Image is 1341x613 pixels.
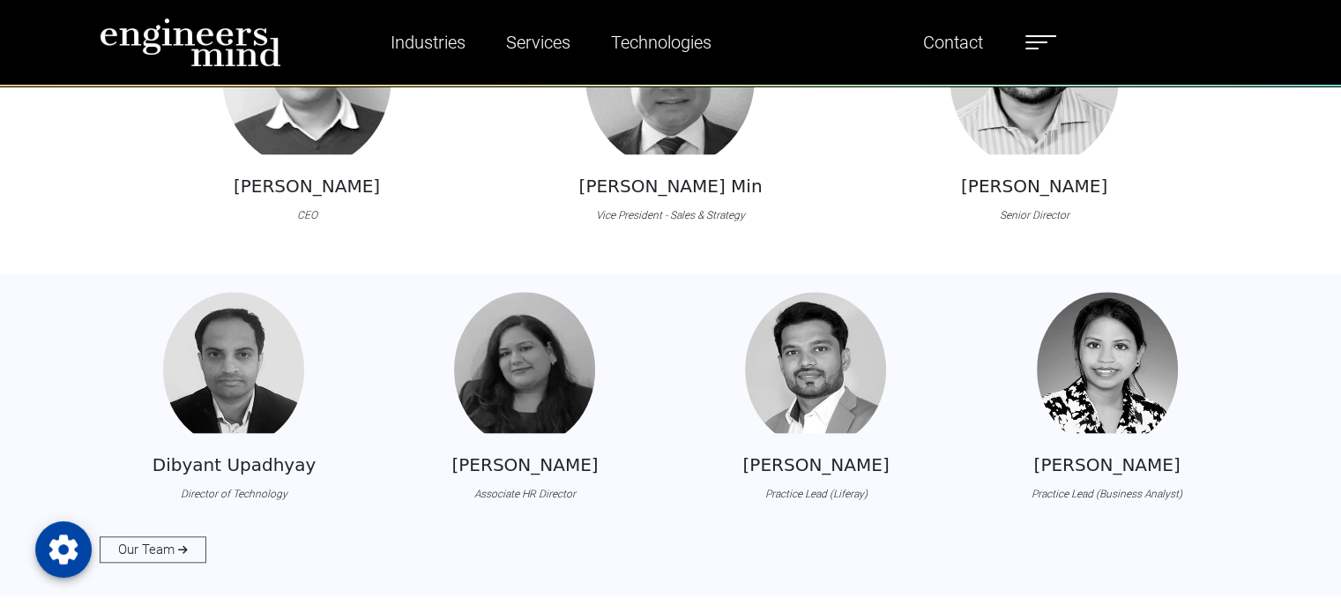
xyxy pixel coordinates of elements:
[474,488,576,500] i: Associate HR Director
[100,18,281,67] img: logo
[181,488,287,500] i: Director of Technology
[604,22,719,63] a: Technologies
[961,176,1107,197] h5: [PERSON_NAME]
[297,209,317,221] i: CEO
[499,22,577,63] a: Services
[916,22,990,63] a: Contact
[384,22,473,63] a: Industries
[1033,454,1180,475] h5: [PERSON_NAME]
[100,536,206,563] a: Our Team
[1032,488,1182,500] i: Practice Lead (Business Analyst)
[764,488,867,500] i: Practice Lead (Liferay)
[579,176,763,197] h5: [PERSON_NAME] Min
[153,454,317,475] h5: Dibyant Upadhyay
[1000,209,1069,221] i: Senior Director
[742,454,889,475] h5: [PERSON_NAME]
[451,454,598,475] h5: [PERSON_NAME]
[596,209,745,221] i: Vice President - Sales & Strategy
[234,176,380,197] h5: [PERSON_NAME]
